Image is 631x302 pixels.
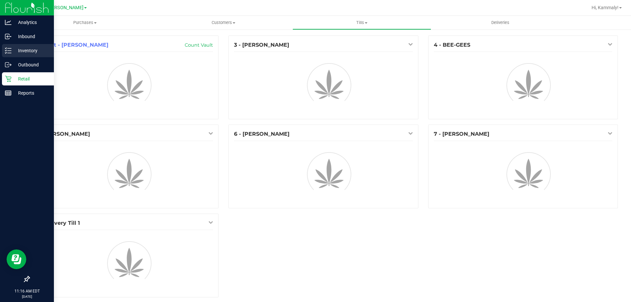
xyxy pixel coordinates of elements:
[154,16,292,30] a: Customers
[434,42,470,48] span: 4 - BEE-GEES
[16,20,154,26] span: Purchases
[434,131,489,137] span: 7 - [PERSON_NAME]
[16,16,154,30] a: Purchases
[5,33,12,40] inline-svg: Inbound
[35,131,90,137] span: 5 - [PERSON_NAME]
[35,42,108,48] span: 1 - Vault - [PERSON_NAME]
[12,75,51,83] p: Retail
[12,61,51,69] p: Outbound
[185,42,213,48] a: Count Vault
[234,131,290,137] span: 6 - [PERSON_NAME]
[5,76,12,82] inline-svg: Retail
[293,20,431,26] span: Tills
[12,47,51,55] p: Inventory
[592,5,619,10] span: Hi, Kammaly!
[5,47,12,54] inline-svg: Inventory
[5,19,12,26] inline-svg: Analytics
[47,5,83,11] span: [PERSON_NAME]
[3,294,51,299] p: [DATE]
[5,61,12,68] inline-svg: Outbound
[3,288,51,294] p: 11:16 AM EDT
[12,18,51,26] p: Analytics
[12,33,51,40] p: Inbound
[431,16,570,30] a: Deliveries
[292,16,431,30] a: Tills
[234,42,289,48] span: 3 - [PERSON_NAME]
[482,20,518,26] span: Deliveries
[35,220,80,226] span: 8 - Delivery Till 1
[7,249,26,269] iframe: Resource center
[12,89,51,97] p: Reports
[154,20,292,26] span: Customers
[5,90,12,96] inline-svg: Reports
